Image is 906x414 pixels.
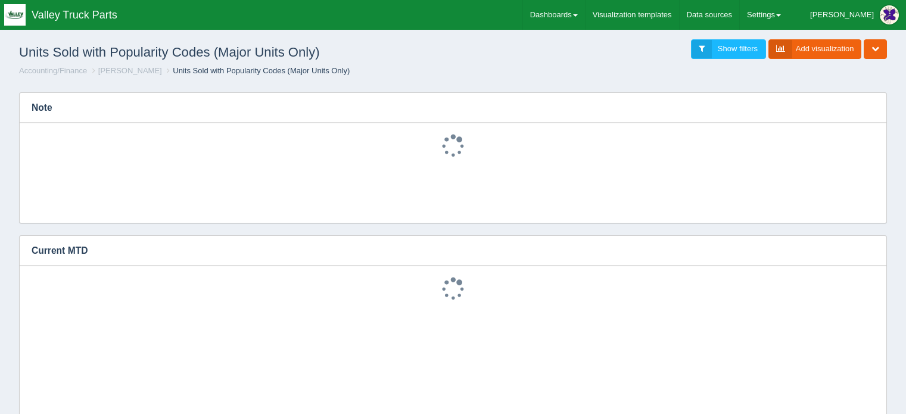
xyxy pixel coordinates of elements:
[19,39,453,66] h1: Units Sold with Popularity Codes (Major Units Only)
[4,4,26,26] img: q1blfpkbivjhsugxdrfq.png
[880,5,899,24] img: Profile Picture
[19,66,87,75] a: Accounting/Finance
[164,66,350,77] li: Units Sold with Popularity Codes (Major Units Only)
[718,44,758,53] span: Show filters
[20,236,868,266] h3: Current MTD
[98,66,162,75] a: [PERSON_NAME]
[810,3,874,27] div: [PERSON_NAME]
[32,9,117,21] span: Valley Truck Parts
[768,39,862,59] a: Add visualization
[20,93,868,123] h3: Note
[691,39,766,59] a: Show filters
